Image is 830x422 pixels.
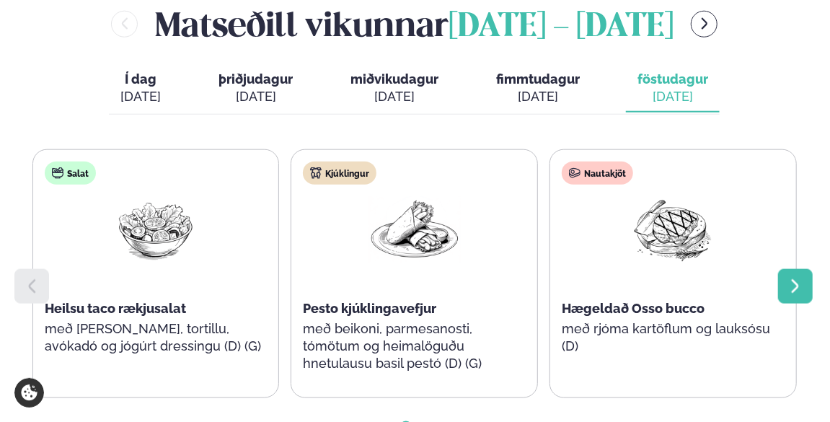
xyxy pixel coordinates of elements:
[110,196,202,263] img: Salad.png
[303,162,376,185] div: Kjúklingur
[218,88,293,105] div: [DATE]
[207,65,304,113] button: þriðjudagur [DATE]
[303,320,526,372] p: með beikoni, parmesanosti, tómötum og heimalöguðu hnetulausu basil pestó (D) (G)
[14,378,44,408] a: Cookie settings
[218,71,293,87] span: þriðjudagur
[691,11,718,38] button: menu-btn-right
[155,1,674,48] h2: Matseðill vikunnar
[45,301,186,316] span: Heilsu taco rækjusalat
[350,88,438,105] div: [DATE]
[339,65,450,113] button: miðvikudagur [DATE]
[45,162,96,185] div: Salat
[626,65,720,113] button: föstudagur [DATE]
[310,167,322,179] img: chicken.svg
[303,301,436,316] span: Pesto kjúklingavefjur
[627,196,719,263] img: Beef-Meat.png
[120,88,161,105] div: [DATE]
[111,11,138,38] button: menu-btn-left
[368,196,461,263] img: Wraps.png
[496,71,580,87] span: fimmtudagur
[449,12,674,43] span: [DATE] - [DATE]
[562,301,705,316] span: Hægeldað Osso bucco
[109,65,172,113] button: Í dag [DATE]
[637,71,708,87] span: föstudagur
[496,88,580,105] div: [DATE]
[350,71,438,87] span: miðvikudagur
[120,71,161,88] span: Í dag
[562,320,785,355] p: með rjóma kartöflum og lauksósu (D)
[562,162,633,185] div: Nautakjöt
[569,167,580,179] img: beef.svg
[52,167,63,179] img: salad.svg
[637,88,708,105] div: [DATE]
[45,320,268,355] p: með [PERSON_NAME], tortillu, avókadó og jógúrt dressingu (D) (G)
[485,65,591,113] button: fimmtudagur [DATE]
